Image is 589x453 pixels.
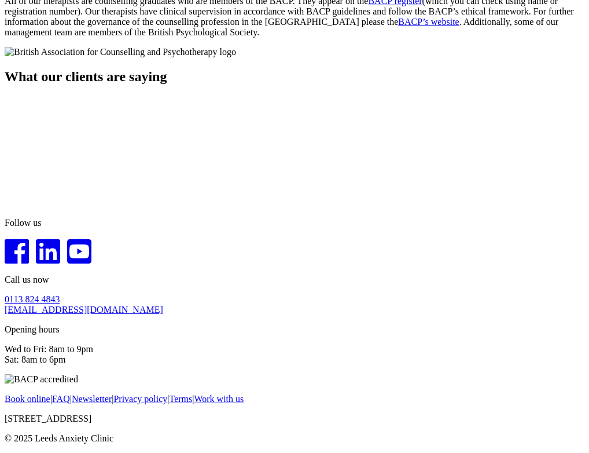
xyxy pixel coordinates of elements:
p: Call us now [5,275,584,285]
a: Privacy policy [113,394,167,404]
a: Terms [170,394,193,404]
a: Book online [5,394,50,404]
p: Follow us [5,218,584,228]
a: LinkedIn [36,254,60,264]
i: Facebook [5,238,29,265]
p: Opening hours [5,324,584,335]
i: YouTube [67,238,91,265]
a: Facebook [5,254,29,264]
i: LinkedIn [36,238,60,265]
a: FAQ [52,394,70,404]
a: Newsletter [72,394,112,404]
a: 0113 824 4843 [5,294,60,304]
p: © 2025 Leeds Anxiety Clinic [5,433,584,444]
p: [STREET_ADDRESS] [5,414,584,424]
img: British Association for Counselling and Psychotherapy logo [5,47,236,57]
h2: What our clients are saying [5,69,584,85]
p: | | | | | [5,394,584,404]
a: [EMAIL_ADDRESS][DOMAIN_NAME] [5,305,163,315]
a: YouTube [67,254,91,264]
img: BACP accredited [5,374,78,385]
a: Work with us [194,394,244,404]
p: Wed to Fri: 8am to 9pm Sat: 8am to 6pm [5,344,584,365]
a: BACP’s website [398,17,459,27]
